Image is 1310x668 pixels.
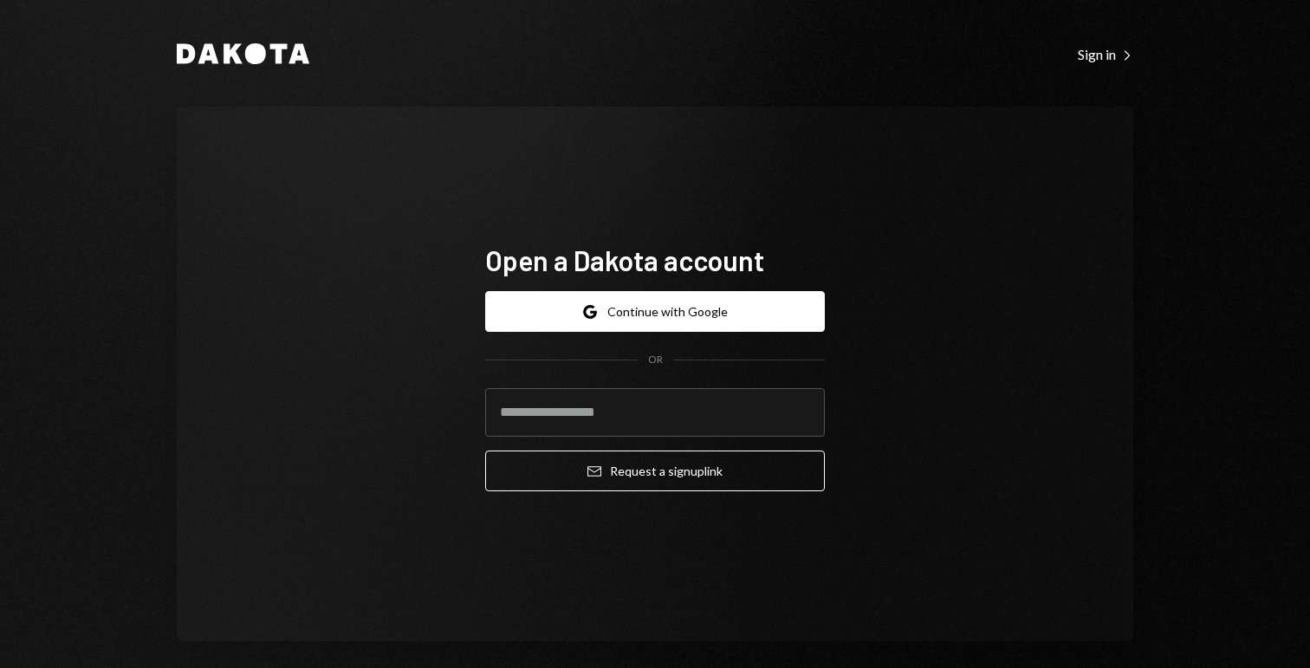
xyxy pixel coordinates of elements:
div: Sign in [1078,46,1133,63]
div: OR [648,353,663,367]
button: Continue with Google [485,291,825,332]
a: Sign in [1078,44,1133,63]
h1: Open a Dakota account [485,243,825,277]
button: Request a signuplink [485,451,825,491]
